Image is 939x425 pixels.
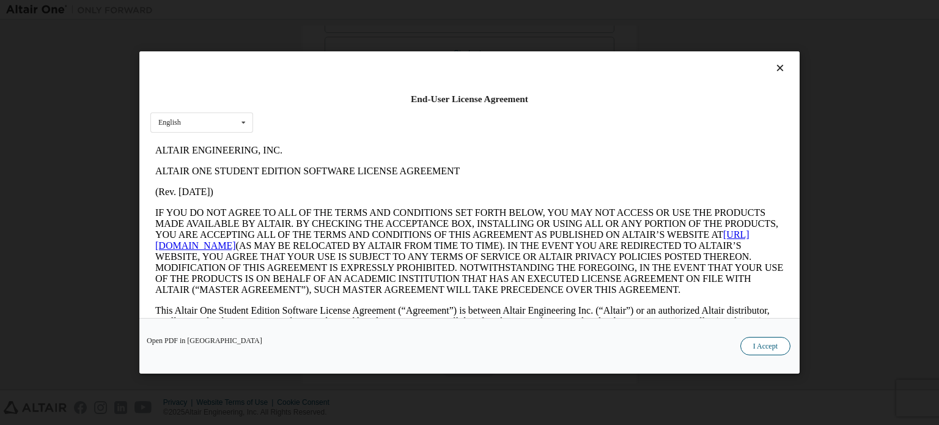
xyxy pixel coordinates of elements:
[147,337,262,344] a: Open PDF in [GEOGRAPHIC_DATA]
[5,165,633,209] p: This Altair One Student Edition Software License Agreement (“Agreement”) is between Altair Engine...
[5,46,633,57] p: (Rev. [DATE])
[5,26,633,37] p: ALTAIR ONE STUDENT EDITION SOFTWARE LICENSE AGREEMENT
[5,5,633,16] p: ALTAIR ENGINEERING, INC.
[5,89,599,111] a: [URL][DOMAIN_NAME]
[158,119,181,126] div: English
[740,337,790,355] button: I Accept
[5,67,633,155] p: IF YOU DO NOT AGREE TO ALL OF THE TERMS AND CONDITIONS SET FORTH BELOW, YOU MAY NOT ACCESS OR USE...
[150,93,789,105] div: End-User License Agreement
